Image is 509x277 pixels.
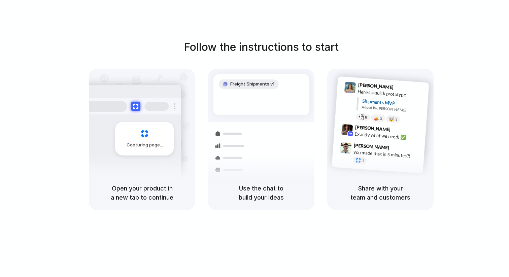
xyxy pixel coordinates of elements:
[396,84,409,93] span: 9:41 AM
[216,184,306,202] h5: Use the chat to build your ideas
[362,159,364,163] span: 1
[380,116,382,120] span: 5
[335,184,426,202] h5: Share with your team and customers
[393,127,406,135] span: 9:42 AM
[230,81,274,88] span: Freight Shipments v1
[127,142,164,148] span: Capturing page
[353,149,420,160] div: you made that in 5 minutes?!
[97,184,187,202] h5: Open your product in a new tab to continue
[354,131,422,142] div: Exactly what we need! ✅
[362,98,424,109] div: Shipments MVP
[365,115,367,119] span: 8
[184,39,339,55] h1: Follow the instructions to start
[355,124,391,133] span: [PERSON_NAME]
[358,88,425,100] div: Here's a quick prototype
[395,117,398,121] span: 3
[389,117,395,122] div: 🤯
[391,145,405,153] span: 9:47 AM
[358,81,394,91] span: [PERSON_NAME]
[354,142,389,151] span: [PERSON_NAME]
[362,104,423,114] div: Added by [PERSON_NAME]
